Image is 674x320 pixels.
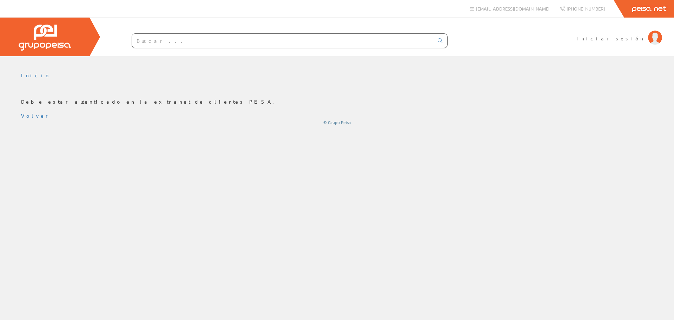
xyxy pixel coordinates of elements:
span: [EMAIL_ADDRESS][DOMAIN_NAME] [476,6,549,12]
span: Iniciar sesión [576,35,645,42]
a: Iniciar sesión [576,29,662,36]
img: Grupo Peisa [19,25,71,51]
a: Inicio [21,72,51,78]
input: Buscar ... [132,34,434,48]
a: Volver [21,112,51,119]
p: Debe estar autenticado en la extranet de clientes PEISA. [21,91,653,105]
div: © Grupo Peisa [21,119,653,125]
span: [PHONE_NUMBER] [567,6,605,12]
